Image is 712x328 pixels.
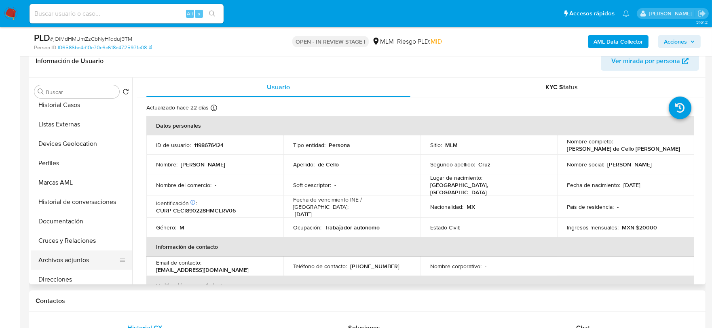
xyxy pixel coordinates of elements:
button: Ver mirada por persona [601,51,699,71]
span: s [198,10,200,17]
p: M [180,224,184,231]
p: Fecha de vencimiento INE / [GEOGRAPHIC_DATA] : [293,196,411,210]
input: Buscar usuario o caso... [30,8,224,19]
p: OPEN - IN REVIEW STAGE I [292,36,369,47]
p: Fecha de nacimiento : [567,181,620,189]
p: Nombre corporativo : [430,263,482,270]
p: [PHONE_NUMBER] [350,263,399,270]
div: MLM [372,37,394,46]
p: [PERSON_NAME] [607,161,652,168]
h1: Contactos [36,297,699,305]
p: [PERSON_NAME] de Cello [PERSON_NAME] [567,145,680,152]
input: Buscar [46,88,116,96]
button: Historial de conversaciones [31,192,132,212]
p: de Cello [318,161,339,168]
p: [DATE] [295,210,312,218]
p: dalia.goicochea@mercadolibre.com.mx [649,10,695,17]
p: País de residencia : [567,203,614,210]
button: Buscar [38,88,44,95]
p: - [463,224,465,231]
button: Listas Externas [31,115,132,134]
p: Estado Civil : [430,224,460,231]
p: [GEOGRAPHIC_DATA], [GEOGRAPHIC_DATA] [430,181,545,196]
button: Volver al orden por defecto [123,88,129,97]
button: Direcciones [31,270,132,289]
p: ID de usuario : [156,141,191,149]
p: CURP CECI890228HMCLRV06 [156,207,236,214]
button: search-icon [204,8,220,19]
p: Tipo entidad : [293,141,325,149]
p: Nombre : [156,161,177,168]
span: # jOlMdHMUmZzCbNyH1qduj9TM [50,35,132,43]
button: Documentación [31,212,132,231]
p: Sitio : [430,141,442,149]
p: Identificación : [156,200,197,207]
span: Acciones [664,35,687,48]
span: MID [431,37,442,46]
p: Persona [329,141,350,149]
p: Trabajador autonomo [325,224,380,231]
span: Usuario [267,82,290,92]
button: Cruces y Relaciones [31,231,132,250]
b: PLD [34,31,50,44]
p: Nombre completo : [567,138,613,145]
span: KYC Status [546,82,578,92]
th: Verificación y cumplimiento [146,276,694,295]
p: [PERSON_NAME] [181,161,225,168]
p: [DATE] [623,181,640,189]
a: f06586be4d10e70c6c618e4725971c08 [58,44,152,51]
span: Riesgo PLD: [397,37,442,46]
p: Soft descriptor : [293,181,331,189]
button: Historial Casos [31,95,132,115]
th: Datos personales [146,116,694,135]
p: 1198676424 [194,141,224,149]
p: MXN $20000 [622,224,657,231]
a: Notificaciones [623,10,630,17]
button: AML Data Collector [588,35,649,48]
button: Marcas AML [31,173,132,192]
p: - [334,181,336,189]
p: Género : [156,224,176,231]
a: Salir [697,9,706,18]
button: Perfiles [31,153,132,173]
span: Ver mirada por persona [611,51,680,71]
button: Devices Geolocation [31,134,132,153]
p: Segundo apellido : [430,161,475,168]
th: Información de contacto [146,237,694,257]
p: Nacionalidad : [430,203,463,210]
p: Ingresos mensuales : [567,224,619,231]
p: - [617,203,619,210]
p: MX [467,203,475,210]
p: - [485,263,486,270]
p: Ocupación : [293,224,321,231]
p: Apellido : [293,161,315,168]
p: Email de contacto : [156,259,201,266]
p: Teléfono de contacto : [293,263,347,270]
b: Person ID [34,44,56,51]
span: 3.161.2 [696,19,708,25]
p: Nombre del comercio : [156,181,211,189]
span: Accesos rápidos [569,9,615,18]
p: [EMAIL_ADDRESS][DOMAIN_NAME] [156,266,249,273]
button: Acciones [658,35,701,48]
h1: Información de Usuario [36,57,104,65]
p: Nombre social : [567,161,604,168]
span: Alt [187,10,193,17]
p: Actualizado hace 22 días [146,104,209,111]
p: Cruz [478,161,490,168]
button: Archivos adjuntos [31,250,126,270]
p: - [215,181,216,189]
p: MLM [445,141,458,149]
p: Lugar de nacimiento : [430,174,482,181]
b: AML Data Collector [594,35,643,48]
